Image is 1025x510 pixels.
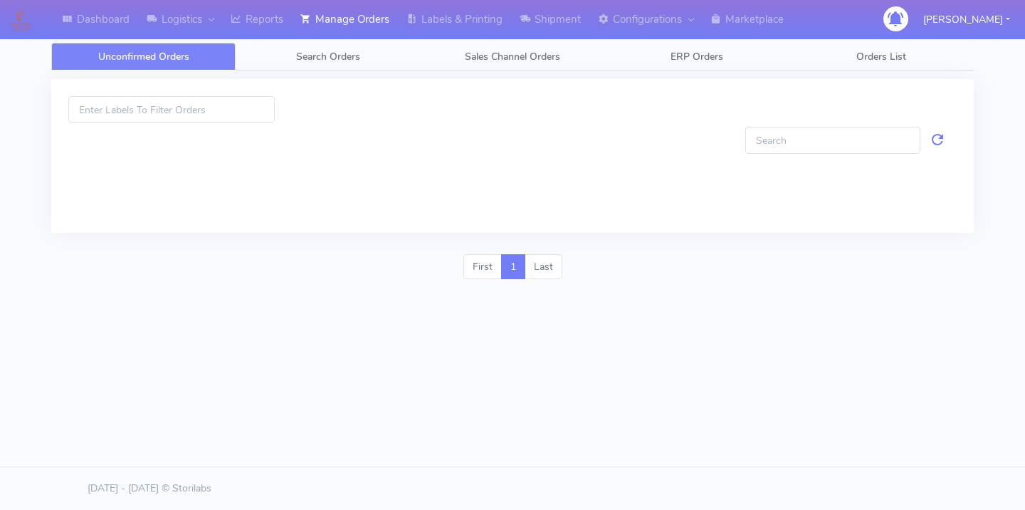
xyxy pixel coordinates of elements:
[501,254,525,280] a: 1
[68,96,275,123] input: Enter Labels To Filter Orders
[296,50,360,63] span: Search Orders
[671,50,723,63] span: ERP Orders
[745,127,920,153] input: Search
[98,50,189,63] span: Unconfirmed Orders
[465,50,560,63] span: Sales Channel Orders
[856,50,906,63] span: Orders List
[51,43,974,71] ul: Tabs
[913,5,1021,34] button: [PERSON_NAME]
